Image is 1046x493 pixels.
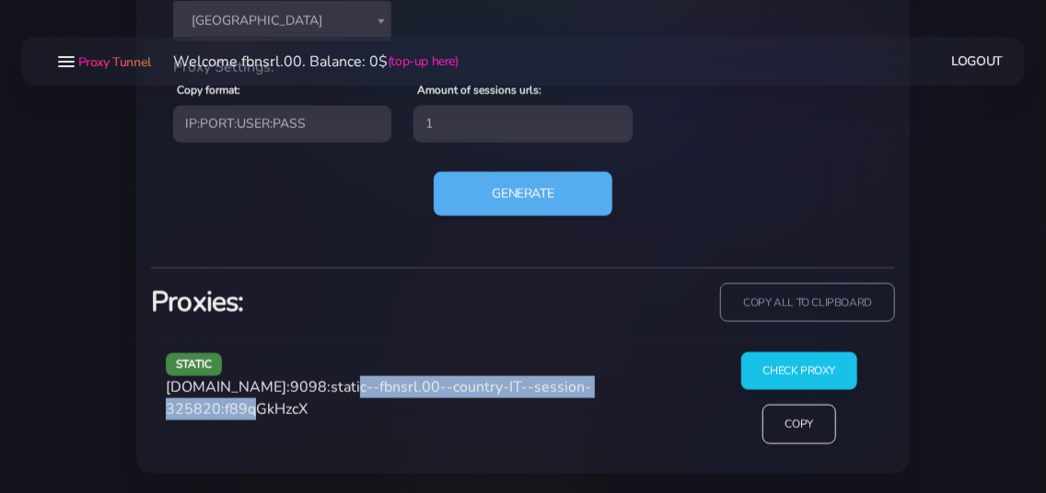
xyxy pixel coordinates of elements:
[952,44,1004,78] a: Logout
[166,377,591,419] span: [DOMAIN_NAME]:9098:static--fbnsrl.00--country-IT--session-325820:f89qGkHzcX
[151,51,459,73] li: Welcome fbnsrl.00. Balance: 0$
[388,52,459,71] a: (top-up here)
[434,172,613,216] button: Generate
[173,1,391,41] span: Italy
[184,8,380,34] span: Italy
[75,47,151,76] a: Proxy Tunnel
[151,283,512,321] h3: Proxies:
[720,283,895,323] input: copy all to clipboard
[177,82,240,98] label: Copy format:
[762,405,836,444] input: Copy
[166,353,222,376] span: static
[78,53,151,71] span: Proxy Tunnel
[957,404,1023,470] iframe: Webchat Widget
[741,352,858,390] input: Check Proxy
[417,82,541,98] label: Amount of sessions urls:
